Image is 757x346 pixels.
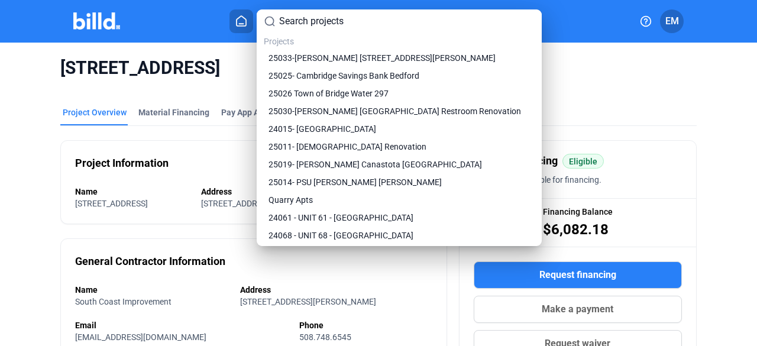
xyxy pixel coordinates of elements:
[264,37,294,46] span: Projects
[268,159,482,170] span: 25019- [PERSON_NAME] Canastota [GEOGRAPHIC_DATA]
[268,52,496,64] span: 25033-[PERSON_NAME] [STREET_ADDRESS][PERSON_NAME]
[268,123,376,135] span: 24015- [GEOGRAPHIC_DATA]
[268,194,313,206] span: Quarry Apts
[268,212,413,224] span: 24061 - UNIT 61 - [GEOGRAPHIC_DATA]
[268,88,389,99] span: 25026 Town of Bridge Water 297
[279,14,535,28] input: Search projects
[268,176,442,188] span: 25014- PSU [PERSON_NAME] [PERSON_NAME]
[268,70,419,82] span: 25025- Cambridge Savings Bank Bedford
[268,105,521,117] span: 25030-[PERSON_NAME] [GEOGRAPHIC_DATA] Restroom Renovation
[268,141,426,153] span: 25011- [DEMOGRAPHIC_DATA] Renovation
[268,229,413,241] span: 24068 - UNIT 68 - [GEOGRAPHIC_DATA]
